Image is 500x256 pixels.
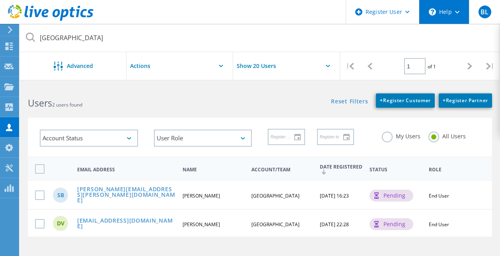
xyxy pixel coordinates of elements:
span: [DATE] 16:23 [320,192,349,199]
label: All Users [428,132,466,139]
a: [PERSON_NAME][EMAIL_ADDRESS][PERSON_NAME][DOMAIN_NAME] [77,186,176,204]
span: of 1 [428,63,436,70]
div: | [480,52,500,80]
div: Account Status [40,130,138,147]
b: + [380,97,383,104]
div: User Role [154,130,252,147]
input: Register to [318,129,348,144]
span: SB [57,192,64,198]
span: Name [183,167,244,172]
label: My Users [382,132,420,139]
a: [EMAIL_ADDRESS][DOMAIN_NAME] [77,218,176,230]
span: Status [370,167,422,172]
a: Live Optics Dashboard [8,17,93,22]
span: 2 users found [52,101,82,108]
span: End User [429,221,449,228]
span: [PERSON_NAME] [183,192,220,199]
div: | [340,52,360,80]
span: Role [429,167,463,172]
div: pending [370,218,413,230]
b: + [443,97,446,104]
div: pending [370,190,413,202]
span: [PERSON_NAME] [183,221,220,228]
a: +Register Customer [376,93,435,108]
span: End User [429,192,449,199]
span: Date Registered [320,165,363,175]
span: [DATE] 22:28 [320,221,349,228]
span: Email Address [77,167,176,172]
b: Users [28,97,52,109]
span: Register Customer [380,97,431,104]
span: [GEOGRAPHIC_DATA] [251,192,300,199]
input: Register from [268,129,298,144]
a: Reset Filters [331,99,368,105]
span: BL [481,9,488,15]
span: Account/Team [251,167,313,172]
span: Advanced [67,63,93,69]
span: Register Partner [443,97,488,104]
a: +Register Partner [439,93,492,108]
svg: \n [429,8,436,16]
span: [GEOGRAPHIC_DATA] [251,221,300,228]
span: DV [57,221,64,226]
